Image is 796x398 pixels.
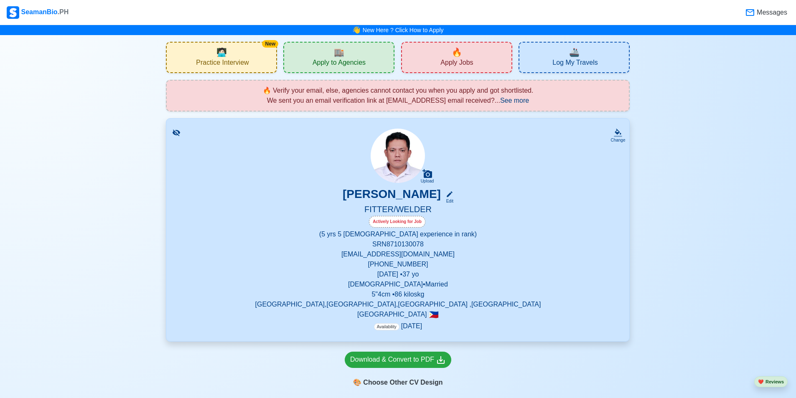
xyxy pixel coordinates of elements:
p: [DATE] • 37 yo [176,269,619,279]
span: Practice Interview [196,58,249,69]
p: [DEMOGRAPHIC_DATA] • Married [176,279,619,289]
h3: [PERSON_NAME] [343,187,441,204]
span: See more [500,97,529,104]
span: .PH [58,8,69,15]
span: Apply to Agencies [313,58,366,69]
p: [GEOGRAPHIC_DATA],[GEOGRAPHIC_DATA],[GEOGRAPHIC_DATA] ,[GEOGRAPHIC_DATA] [176,299,619,309]
img: Logo [7,6,19,19]
p: SRN 8710130078 [176,239,619,249]
p: (5 yrs 5 [DEMOGRAPHIC_DATA] experience in rank) [176,229,619,239]
p: [DATE] [374,321,422,331]
span: interview [216,46,227,58]
a: Download & Convert to PDF [345,352,451,368]
span: Apply Jobs [440,58,473,69]
div: Actively Looking for Job [369,216,425,228]
span: We sent you an email verification link at [EMAIL_ADDRESS] email received? [267,97,495,104]
a: New Here ? Click How to Apply [363,27,444,33]
p: [PHONE_NUMBER] [176,259,619,269]
span: heart [758,379,764,384]
span: 🇵🇭 [429,311,439,319]
span: Availability [374,323,399,330]
span: agencies [334,46,344,58]
div: Change [610,137,625,143]
p: 5"4 cm • 86 kilos kg [176,289,619,299]
div: Choose Other CV Design [345,375,451,390]
span: Log My Travels [552,58,598,69]
span: travel [569,46,580,58]
span: 🔥 Verify your email, else, agencies cannot contact you when you apply and got shortlisted. [263,87,534,94]
button: heartReviews [754,376,788,388]
span: paint [353,378,361,388]
div: Edit [443,198,453,204]
div: New [262,40,278,48]
div: SeamanBio [7,6,69,19]
div: Upload [421,179,434,184]
h5: FITTER/WELDER [176,204,619,216]
span: bell [352,25,361,35]
div: Download & Convert to PDF [350,355,446,365]
span: new [452,46,462,58]
span: ... [495,97,529,104]
p: [GEOGRAPHIC_DATA] [176,309,619,319]
span: Messages [755,8,787,18]
p: [EMAIL_ADDRESS][DOMAIN_NAME] [176,249,619,259]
